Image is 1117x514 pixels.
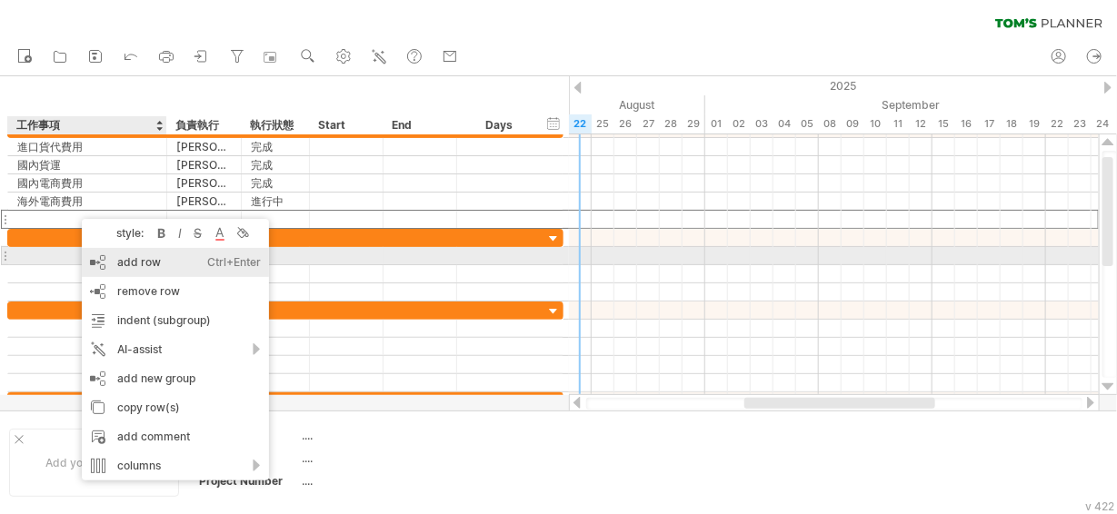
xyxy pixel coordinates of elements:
[592,114,614,133] div: Monday, 25 August 2025
[82,364,269,393] div: add new group
[1046,114,1069,133] div: Monday, 22 September 2025
[82,335,269,364] div: AI-assist
[887,114,910,133] div: Thursday, 11 September 2025
[318,116,373,134] div: Start
[175,116,231,134] div: 負責執行
[773,114,796,133] div: Thursday, 4 September 2025
[82,393,269,422] div: copy row(s)
[251,193,300,210] div: 進行中
[910,114,932,133] div: Friday, 12 September 2025
[683,114,705,133] div: Friday, 29 August 2025
[955,114,978,133] div: Tuesday, 16 September 2025
[842,114,864,133] div: Tuesday, 9 September 2025
[176,138,232,155] div: [PERSON_NAME]
[614,114,637,133] div: Tuesday, 26 August 2025
[660,114,683,133] div: Thursday, 28 August 2025
[82,306,269,335] div: indent (subgroup)
[117,284,180,298] span: remove row
[864,114,887,133] div: Wednesday, 10 September 2025
[82,451,269,480] div: columns
[176,174,232,192] div: [PERSON_NAME]
[456,116,543,134] div: Days
[199,473,299,489] div: Project Number
[751,114,773,133] div: Wednesday, 3 September 2025
[17,193,157,210] div: 海外電商費用
[1085,499,1114,513] div: v 422
[82,248,269,277] div: add row
[303,473,455,489] div: ....
[1023,114,1046,133] div: Friday, 19 September 2025
[251,156,300,173] div: 完成
[250,116,299,134] div: 執行狀態
[82,422,269,451] div: add comment
[819,114,842,133] div: Monday, 8 September 2025
[176,156,232,173] div: [PERSON_NAME]
[176,193,232,210] div: [PERSON_NAME]
[728,114,751,133] div: Tuesday, 2 September 2025
[251,174,300,192] div: 完成
[637,114,660,133] div: Wednesday, 27 August 2025
[1001,114,1023,133] div: Thursday, 18 September 2025
[207,248,261,277] div: Ctrl+Enter
[796,114,819,133] div: Friday, 5 September 2025
[569,114,592,133] div: Friday, 22 August 2025
[978,114,1001,133] div: Wednesday, 17 September 2025
[17,174,157,192] div: 國內電商費用
[705,114,728,133] div: Monday, 1 September 2025
[16,116,156,134] div: 工作事項
[303,450,455,466] div: ....
[1069,114,1092,133] div: Tuesday, 23 September 2025
[1092,114,1114,133] div: Wednesday, 24 September 2025
[89,226,153,240] div: style:
[17,138,157,155] div: 進口貨代費用
[9,429,179,497] div: Add your own logo
[251,138,300,155] div: 完成
[392,116,446,134] div: End
[303,428,455,443] div: ....
[17,156,157,173] div: 國內貨運
[932,114,955,133] div: Monday, 15 September 2025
